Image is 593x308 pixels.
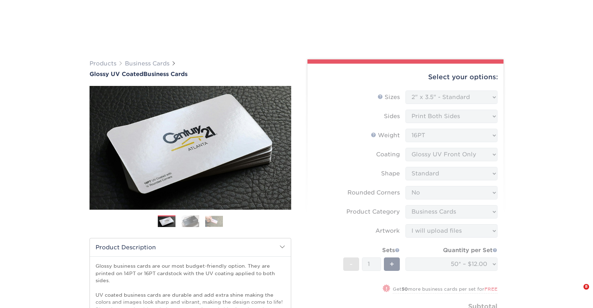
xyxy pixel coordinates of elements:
[90,71,291,77] a: Glossy UV CoatedBusiness Cards
[158,213,175,231] img: Business Cards 01
[182,215,199,227] img: Business Cards 02
[569,284,586,301] iframe: Intercom live chat
[90,71,143,77] span: Glossy UV Coated
[583,284,589,290] span: 8
[90,60,116,67] a: Products
[313,64,498,91] div: Select your options:
[125,60,169,67] a: Business Cards
[90,238,291,256] h2: Product Description
[90,71,291,77] h1: Business Cards
[90,47,291,249] img: Glossy UV Coated 01
[205,216,223,227] img: Business Cards 03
